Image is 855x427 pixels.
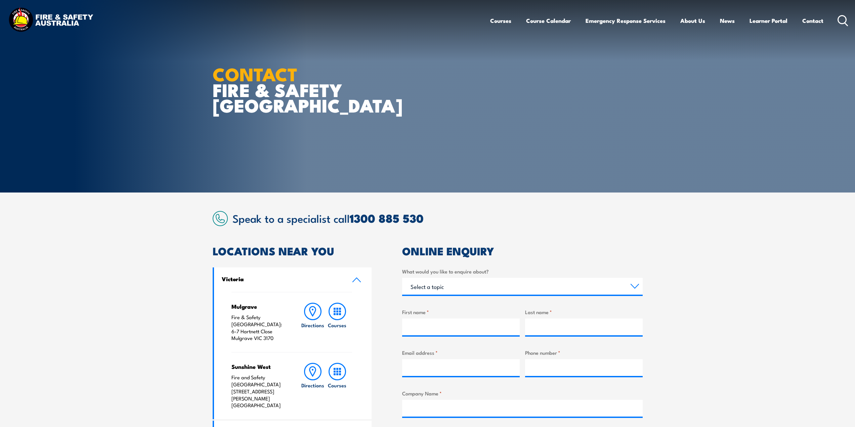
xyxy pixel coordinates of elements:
[231,303,288,310] h4: Mulgrave
[325,303,349,342] a: Courses
[301,322,324,329] h6: Directions
[232,212,643,224] h2: Speak to a specialist call
[213,59,298,87] strong: CONTACT
[328,382,346,389] h6: Courses
[231,314,288,342] p: Fire & Safety [GEOGRAPHIC_DATA]: 6-7 Hartnett Close Mulgrave VIC 3170
[231,374,288,409] p: Fire and Safety [GEOGRAPHIC_DATA] [STREET_ADDRESS][PERSON_NAME] [GEOGRAPHIC_DATA]
[525,308,643,316] label: Last name
[222,275,342,283] h4: Victoria
[720,12,735,30] a: News
[402,308,520,316] label: First name
[231,363,288,370] h4: Sunshine West
[402,246,643,255] h2: ONLINE ENQUIRY
[350,209,424,227] a: 1300 885 530
[586,12,666,30] a: Emergency Response Services
[213,246,372,255] h2: LOCATIONS NEAR YOU
[301,382,324,389] h6: Directions
[402,349,520,356] label: Email address
[214,267,372,292] a: Victoria
[526,12,571,30] a: Course Calendar
[525,349,643,356] label: Phone number
[402,267,643,275] label: What would you like to enquire about?
[680,12,705,30] a: About Us
[750,12,787,30] a: Learner Portal
[325,363,349,409] a: Courses
[328,322,346,329] h6: Courses
[402,389,643,397] label: Company Name
[490,12,511,30] a: Courses
[301,363,325,409] a: Directions
[213,66,379,113] h1: FIRE & SAFETY [GEOGRAPHIC_DATA]
[802,12,823,30] a: Contact
[301,303,325,342] a: Directions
